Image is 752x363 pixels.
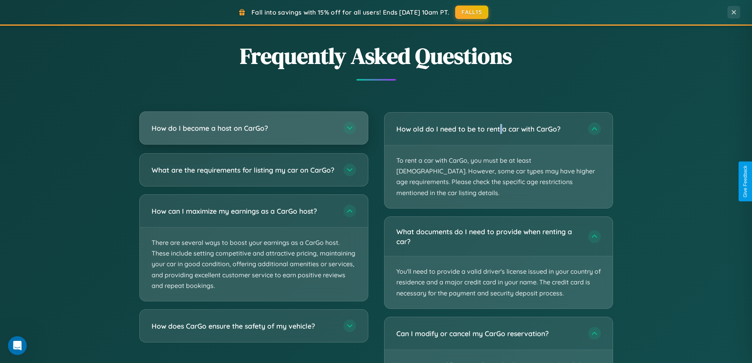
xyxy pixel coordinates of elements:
span: Fall into savings with 15% off for all users! Ends [DATE] 10am PT. [251,8,449,16]
div: Give Feedback [743,166,748,197]
h3: How does CarGo ensure the safety of my vehicle? [152,321,336,331]
p: To rent a car with CarGo, you must be at least [DEMOGRAPHIC_DATA]. However, some car types may ha... [384,145,613,208]
h3: What documents do I need to provide when renting a car? [396,227,580,246]
p: You'll need to provide a valid driver's license issued in your country of residence and a major c... [384,256,613,308]
h3: How can I maximize my earnings as a CarGo host? [152,206,336,216]
iframe: Intercom live chat [8,336,27,355]
h3: How do I become a host on CarGo? [152,123,336,133]
h3: How old do I need to be to rent a car with CarGo? [396,124,580,134]
h2: Frequently Asked Questions [139,41,613,71]
button: FALL15 [455,6,488,19]
p: There are several ways to boost your earnings as a CarGo host. These include setting competitive ... [140,228,368,301]
h3: Can I modify or cancel my CarGo reservation? [396,328,580,338]
h3: What are the requirements for listing my car on CarGo? [152,165,336,175]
